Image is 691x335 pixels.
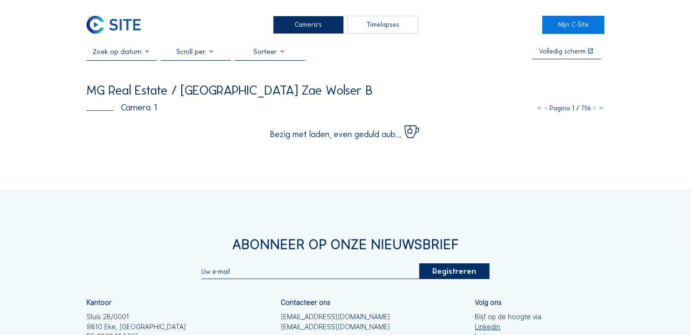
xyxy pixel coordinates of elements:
div: Camera 1 [87,103,157,112]
div: Timelapses [347,16,417,34]
span: Bezig met laden, even geduld aub... [270,130,401,139]
div: Abonneer op onze nieuwsbrief [87,238,605,251]
a: Linkedin [475,322,541,332]
div: Contacteer ons [281,300,330,306]
div: MG Real Estate / [GEOGRAPHIC_DATA] Zae Wolser B [87,84,373,97]
a: C-SITE Logo [87,16,149,34]
span: Pagina 1 / 756 [549,104,591,112]
div: Volg ons [475,300,502,306]
a: Mijn C-Site [542,16,604,34]
div: Volledig scherm [539,48,586,55]
div: Camera's [273,16,343,34]
img: C-SITE Logo [87,16,141,34]
div: Kantoor [87,300,111,306]
a: [EMAIL_ADDRESS][DOMAIN_NAME] [281,322,390,332]
input: Zoek op datum 󰅀 [87,47,157,56]
a: [EMAIL_ADDRESS][DOMAIN_NAME] [281,312,390,322]
input: Uw e-mail [201,268,419,276]
div: Registreren [419,263,489,279]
